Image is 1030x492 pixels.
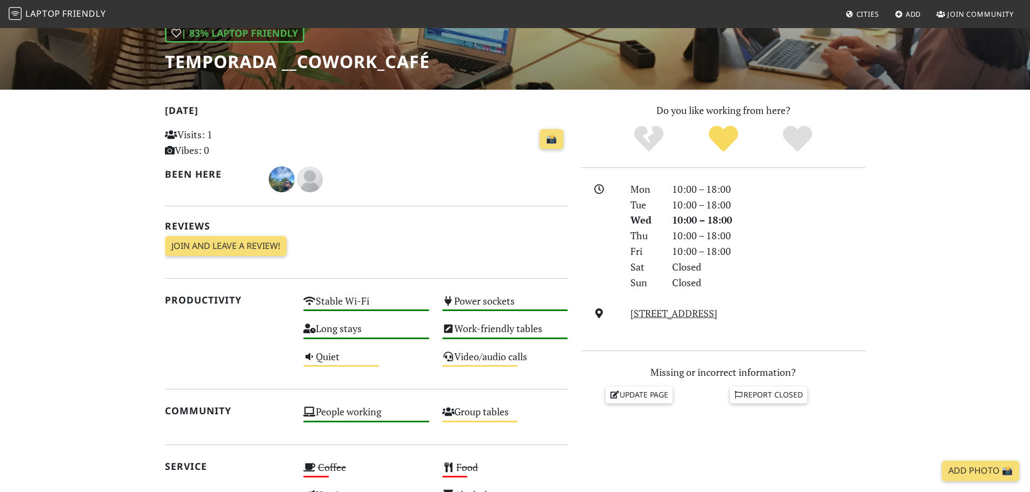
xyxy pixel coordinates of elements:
[666,197,872,213] div: 10:00 – 18:00
[269,172,297,185] span: Diogo Daniel
[906,9,921,19] span: Add
[297,403,436,430] div: People working
[165,169,256,180] h2: Been here
[297,292,436,320] div: Stable Wi-Fi
[9,5,106,24] a: LaptopFriendly LaptopFriendly
[666,212,872,228] div: 10:00 – 18:00
[630,307,717,320] a: [STREET_ADDRESS]
[436,348,575,375] div: Video/audio calls
[581,103,866,118] p: Do you like working from here?
[62,8,105,19] span: Friendly
[540,129,563,150] a: 📸
[891,4,926,24] a: Add
[624,212,665,228] div: Wed
[9,7,22,20] img: LaptopFriendly
[624,181,665,197] div: Mon
[612,124,686,154] div: No
[856,9,879,19] span: Cities
[165,294,291,306] h2: Productivity
[297,172,323,185] span: Diogo M
[947,9,1014,19] span: Join Community
[624,228,665,244] div: Thu
[932,4,1018,24] a: Join Community
[165,105,568,120] h2: [DATE]
[942,461,1019,481] a: Add Photo 📸
[841,4,883,24] a: Cities
[686,124,761,154] div: Yes
[624,259,665,275] div: Sat
[165,461,291,472] h2: Service
[666,244,872,259] div: 10:00 – 18:00
[456,461,478,474] s: Food
[436,320,575,347] div: Work-friendly tables
[666,228,872,244] div: 10:00 – 18:00
[606,387,673,403] a: Update page
[297,166,323,192] img: blank-535327c66bd565773addf3077783bbfce4b00ec00e9fd257753287c682c7fa38.png
[436,292,575,320] div: Power sockets
[297,320,436,347] div: Long stays
[165,405,291,416] h2: Community
[165,51,430,72] h1: Temporada __Cowork_Café
[436,403,575,430] div: Group tables
[666,275,872,291] div: Closed
[624,244,665,259] div: Fri
[666,181,872,197] div: 10:00 – 18:00
[581,365,866,380] p: Missing or incorrect information?
[165,24,304,43] div: | 83% Laptop Friendly
[165,127,291,158] p: Visits: 1 Vibes: 0
[624,197,665,213] div: Tue
[666,259,872,275] div: Closed
[25,8,61,19] span: Laptop
[760,124,835,154] div: Definitely!
[318,461,346,474] s: Coffee
[297,348,436,375] div: Quiet
[165,236,287,257] a: Join and leave a review!
[730,387,808,403] a: Report closed
[624,275,665,291] div: Sun
[165,220,568,232] h2: Reviews
[269,166,295,192] img: 4228-diogo.jpg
